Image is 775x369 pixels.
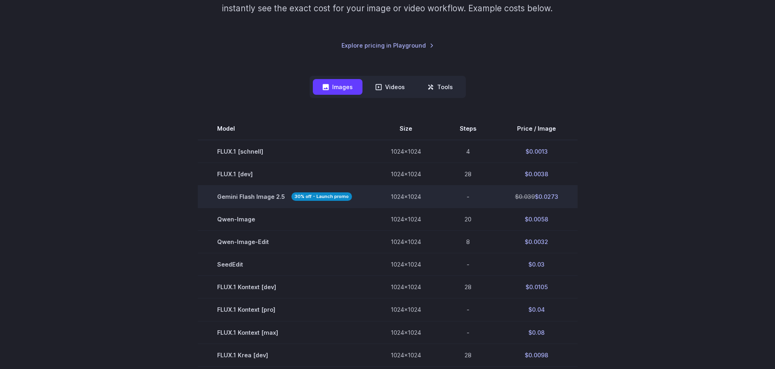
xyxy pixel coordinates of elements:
[371,140,440,163] td: 1024x1024
[198,231,371,253] td: Qwen-Image-Edit
[515,193,535,200] s: $0.039
[418,79,463,95] button: Tools
[371,231,440,253] td: 1024x1024
[440,163,496,186] td: 28
[198,163,371,186] td: FLUX.1 [dev]
[440,208,496,231] td: 20
[371,163,440,186] td: 1024x1024
[440,117,496,140] th: Steps
[371,344,440,366] td: 1024x1024
[440,276,496,298] td: 28
[371,208,440,231] td: 1024x1024
[371,298,440,321] td: 1024x1024
[440,140,496,163] td: 4
[440,231,496,253] td: 8
[291,192,352,201] strong: 30% off - Launch promo
[371,117,440,140] th: Size
[198,208,371,231] td: Qwen-Image
[440,321,496,344] td: -
[496,344,578,366] td: $0.0098
[440,344,496,366] td: 28
[198,140,371,163] td: FLUX.1 [schnell]
[341,41,434,50] a: Explore pricing in Playground
[217,192,352,201] span: Gemini Flash Image 2.5
[496,117,578,140] th: Price / Image
[496,140,578,163] td: $0.0013
[496,276,578,298] td: $0.0105
[371,253,440,276] td: 1024x1024
[440,298,496,321] td: -
[366,79,415,95] button: Videos
[198,117,371,140] th: Model
[496,298,578,321] td: $0.04
[496,186,578,208] td: $0.0273
[198,253,371,276] td: SeedEdit
[496,163,578,186] td: $0.0038
[198,344,371,366] td: FLUX.1 Krea [dev]
[496,231,578,253] td: $0.0032
[496,321,578,344] td: $0.08
[313,79,362,95] button: Images
[198,321,371,344] td: FLUX.1 Kontext [max]
[371,276,440,298] td: 1024x1024
[371,321,440,344] td: 1024x1024
[440,253,496,276] td: -
[496,253,578,276] td: $0.03
[198,276,371,298] td: FLUX.1 Kontext [dev]
[440,186,496,208] td: -
[371,186,440,208] td: 1024x1024
[496,208,578,231] td: $0.0058
[198,298,371,321] td: FLUX.1 Kontext [pro]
